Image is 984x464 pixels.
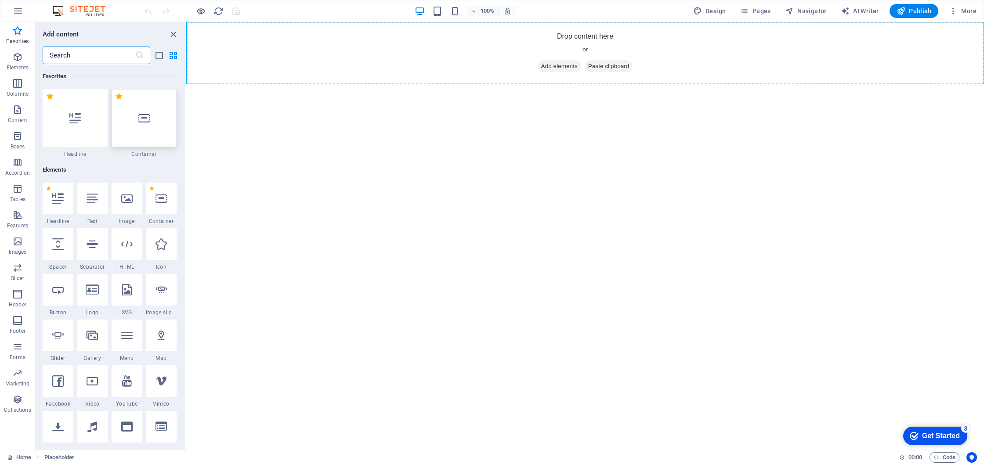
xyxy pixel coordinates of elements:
p: Footer [10,327,25,335]
span: More [949,7,977,15]
div: Image [112,183,142,225]
div: Headline [43,89,108,158]
h6: 100% [481,6,495,16]
span: Add elements [351,38,395,50]
span: Remove from favorites [46,186,51,191]
span: Headline [43,151,108,158]
div: Headline [43,183,73,225]
div: Separator [77,228,108,270]
div: Text [77,183,108,225]
span: Remove from favorites [46,93,54,100]
button: Click here to leave preview mode and continue editing [195,6,206,16]
p: Elements [7,64,29,71]
i: On resize automatically adjust zoom level to fit chosen device. [503,7,511,15]
span: Vimeo [146,400,177,407]
div: HTML [112,228,142,270]
div: Image slider [146,274,177,316]
div: Icon [146,228,177,270]
span: Button [43,309,73,316]
div: Map [146,320,177,362]
span: Remove from favorites [149,186,154,191]
span: Text [77,218,108,225]
span: Design [693,7,726,15]
input: Search [43,47,135,64]
div: Spacer [43,228,73,270]
span: Paste clipboard [398,38,447,50]
p: Slider [11,275,25,282]
div: Video [77,365,108,407]
span: Separator [77,263,108,270]
div: Get Started [26,10,64,18]
h6: Elements [43,165,177,175]
p: Boxes [11,143,25,150]
span: YouTube [112,400,142,407]
button: Navigator [781,4,830,18]
div: YouTube [112,365,142,407]
img: Editor Logo [51,6,116,16]
button: Design [690,4,730,18]
div: Container [112,89,177,158]
button: 100% [467,6,499,16]
div: Button [43,274,73,316]
span: HTML [112,263,142,270]
span: Image slider [146,309,177,316]
h6: Add content [43,29,79,40]
div: Slider [43,320,73,362]
div: Facebook [43,365,73,407]
button: Code [930,452,959,463]
p: Marketing [5,380,29,387]
span: Gallery [77,355,108,362]
span: Spacer [43,263,73,270]
a: Click to cancel selection. Double-click to open Pages [7,452,31,463]
span: Headline [43,218,73,225]
p: Favorites [6,38,29,45]
div: Gallery [77,320,108,362]
div: Vimeo [146,365,177,407]
span: Remove from favorites [115,93,123,100]
button: close panel [168,29,178,40]
div: Get Started 3 items remaining, 40% complete [7,4,71,23]
p: Accordion [5,169,30,176]
button: reload [213,6,224,16]
span: : [915,454,916,460]
p: Tables [10,196,25,203]
span: Pages [740,7,771,15]
span: Code [933,452,955,463]
span: Navigator [785,7,827,15]
span: Slider [43,355,73,362]
span: 00 00 [908,452,922,463]
div: Design (Ctrl+Alt+Y) [690,4,730,18]
span: Logo [77,309,108,316]
span: Map [146,355,177,362]
div: 3 [65,2,74,11]
i: Reload page [213,6,224,16]
span: Click to select. Double-click to edit [44,452,75,463]
h6: Session time [899,452,922,463]
p: Images [9,248,27,255]
span: Container [112,151,177,158]
button: AI Writer [837,4,883,18]
span: Facebook [43,400,73,407]
button: More [945,4,980,18]
p: Collections [4,406,31,414]
nav: breadcrumb [44,452,75,463]
div: Container [146,183,177,225]
span: Menu [112,355,142,362]
span: Icon [146,263,177,270]
button: Publish [890,4,938,18]
span: Publish [897,7,931,15]
button: Usercentrics [966,452,977,463]
div: Logo [77,274,108,316]
span: SVG [112,309,142,316]
div: SVG [112,274,142,316]
button: Pages [736,4,774,18]
span: AI Writer [841,7,879,15]
p: Header [9,301,26,308]
span: Video [77,400,108,407]
div: Menu [112,320,142,362]
p: Columns [7,90,29,97]
h6: Favorites [43,71,177,82]
button: list-view [154,50,164,61]
button: grid-view [168,50,178,61]
p: Content [8,117,27,124]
